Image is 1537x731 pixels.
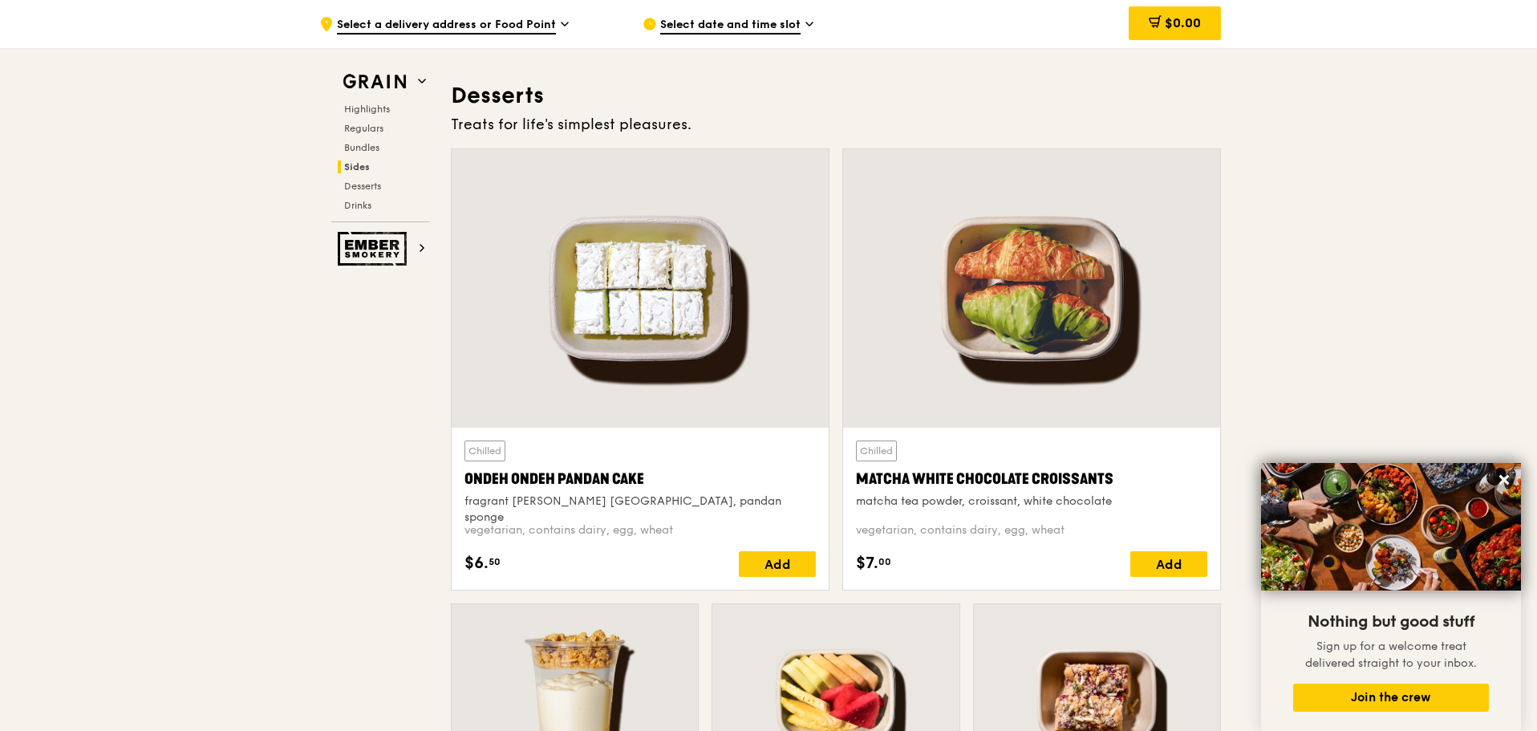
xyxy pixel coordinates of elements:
span: Bundles [344,142,379,153]
span: $6. [464,551,489,575]
span: Regulars [344,123,383,134]
div: Add [1130,551,1207,577]
span: $7. [856,551,878,575]
img: Grain web logo [338,67,412,96]
span: Nothing but good stuff [1308,612,1474,632]
button: Join the crew [1293,684,1489,712]
img: Ember Smokery web logo [338,232,412,266]
div: matcha tea powder, croissant, white chocolate [856,493,1207,510]
span: Select date and time slot [660,17,801,35]
div: Matcha White Chocolate Croissants [856,468,1207,490]
span: Sides [344,161,370,173]
div: fragrant [PERSON_NAME] [GEOGRAPHIC_DATA], pandan sponge [464,493,816,526]
div: Ondeh Ondeh Pandan Cake [464,468,816,490]
span: Select a delivery address or Food Point [337,17,556,35]
span: $0.00 [1165,15,1201,30]
div: Add [739,551,816,577]
span: 50 [489,555,501,568]
div: Chilled [464,441,505,461]
div: Treats for life's simplest pleasures. [451,113,1221,136]
span: Sign up for a welcome treat delivered straight to your inbox. [1305,640,1477,670]
span: Highlights [344,104,390,115]
h3: Desserts [451,81,1221,110]
img: DSC07876-Edit02-Large.jpeg [1261,463,1521,591]
button: Close [1491,467,1517,493]
span: Drinks [344,200,371,211]
div: vegetarian, contains dairy, egg, wheat [856,522,1207,538]
span: Desserts [344,181,381,192]
span: 00 [878,555,891,568]
div: vegetarian, contains dairy, egg, wheat [464,522,816,538]
div: Chilled [856,441,897,461]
